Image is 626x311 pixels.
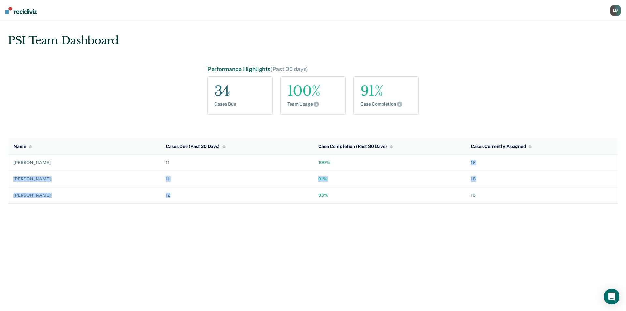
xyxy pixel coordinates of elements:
[471,144,532,149] div: Cases Currently Assigned
[166,160,308,165] div: 11
[214,101,266,107] div: Cases Due
[466,171,618,187] td: 18
[5,7,37,14] img: Recidiviz
[8,34,119,47] div: PSI Team Dashboard
[318,144,393,149] div: Case Completion (Past 30 Days)
[610,5,621,16] div: M A
[13,144,32,149] div: Name
[166,144,226,149] div: Cases Due (Past 30 Days)
[166,176,308,182] div: 11
[604,289,619,304] div: Open Intercom Messenger
[214,83,266,99] div: 34
[466,187,618,203] td: 16
[360,83,412,99] div: 91%
[166,193,308,198] div: 12
[287,83,339,99] div: 100%
[13,160,155,165] div: [PERSON_NAME]
[318,176,460,182] div: 91%
[287,101,339,108] div: Team Usage
[610,5,621,16] button: MA
[207,66,419,73] div: Performance Highlights
[466,155,618,171] td: 16
[13,176,155,182] div: [PERSON_NAME]
[318,160,460,165] div: 100%
[13,193,155,198] div: [PERSON_NAME]
[318,193,460,198] div: 83%
[360,101,412,108] div: Case Completion
[270,66,308,72] span: (Past 30 days)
